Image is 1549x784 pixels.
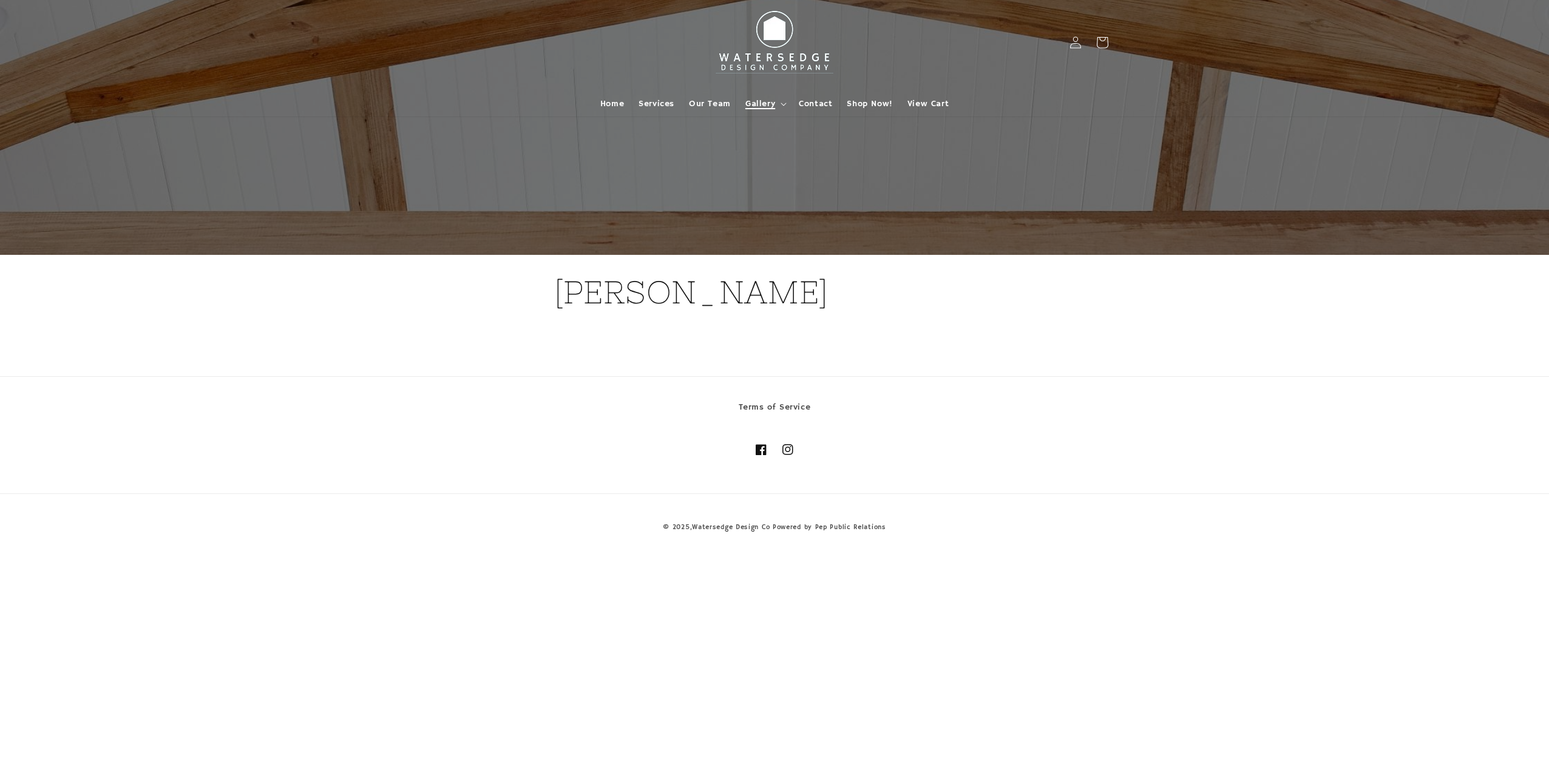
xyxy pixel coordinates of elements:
[631,91,682,117] a: Services
[708,5,841,80] img: Watersedge Design Co
[739,400,811,418] a: Terms of Service
[689,98,731,109] span: Our Team
[600,98,624,109] span: Home
[839,91,900,117] a: Shop Now!
[847,98,892,109] span: Shop Now!
[554,272,995,313] h1: [PERSON_NAME]
[791,91,839,117] a: Contact
[692,523,770,532] a: Watersedge Design Co
[663,523,770,532] small: © 2025,
[593,91,631,117] a: Home
[900,91,956,117] a: View Cart
[738,91,791,117] summary: Gallery
[745,98,775,109] span: Gallery
[682,91,738,117] a: Our Team
[639,98,674,109] span: Services
[907,98,949,109] span: View Cart
[799,98,832,109] span: Contact
[773,523,886,532] a: Powered by Pep Public Relations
